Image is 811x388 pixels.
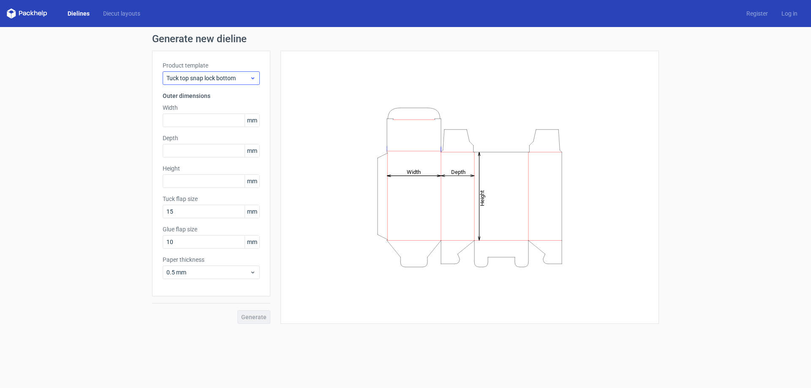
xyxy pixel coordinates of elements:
span: mm [245,175,259,187]
label: Height [163,164,260,173]
span: mm [245,205,259,218]
h1: Generate new dieline [152,34,659,44]
h3: Outer dimensions [163,92,260,100]
tspan: Width [407,168,421,175]
label: Paper thickness [163,255,260,264]
span: mm [245,236,259,248]
label: Glue flap size [163,225,260,233]
a: Register [740,9,775,18]
label: Tuck flap size [163,195,260,203]
a: Diecut layouts [96,9,147,18]
label: Depth [163,134,260,142]
span: Tuck top snap lock bottom [166,74,250,82]
a: Dielines [61,9,96,18]
span: 0.5 mm [166,268,250,277]
label: Width [163,103,260,112]
span: mm [245,144,259,157]
span: mm [245,114,259,127]
a: Log in [775,9,804,18]
tspan: Height [479,190,485,206]
tspan: Depth [451,168,465,175]
label: Product template [163,61,260,70]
